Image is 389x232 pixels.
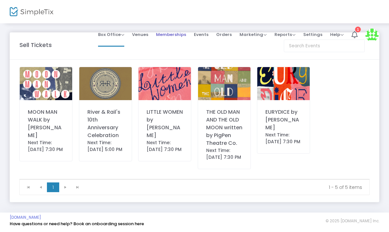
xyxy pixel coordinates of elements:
[156,26,186,43] span: Memberships
[239,31,267,38] span: Marketing
[330,23,344,47] a: Help
[98,23,124,47] a: Box Office
[198,67,250,100] img: TheOldManandTheOldMoon.png
[10,221,144,227] a: Have questions or need help? Book an onboarding session here
[239,23,267,47] a: Marketing
[28,139,64,153] div: Next Time: [DATE] 7:30 PM
[87,139,124,153] div: Next Time: [DATE] 5:00 PM
[303,26,322,43] span: Settings
[206,108,242,147] div: THE OLD MAN AND THE OLD MOON written by PigPen Theatre Co.
[147,139,183,153] div: Next Time: [DATE] 7:30 PM
[326,218,379,224] span: © 2025 [DOMAIN_NAME] Inc.
[265,132,302,145] div: Next Time: [DATE] 7:30 PM
[47,182,59,192] span: Page 1
[88,184,362,191] kendo-pager-info: 1 - 5 of 5 items
[147,108,183,139] div: LITTLE WOMEN by [PERSON_NAME]
[194,26,208,43] span: Events
[206,147,242,161] div: Next Time: [DATE] 7:30 PM
[265,108,302,132] div: EURYDICE by [PERSON_NAME]
[257,67,310,100] img: Eurydice.png
[19,41,52,49] m-panel-title: Sell Tickets
[20,67,72,100] img: MoonManWalk.png
[216,26,232,43] span: Orders
[139,67,191,100] img: 638899278392745295LittleWomen.png
[28,108,64,139] div: MOON MAN WALK by [PERSON_NAME]
[132,26,148,43] span: Venues
[132,23,148,47] a: Venues
[79,67,132,100] img: rr10v5.jpg
[274,31,295,38] span: Reports
[98,31,124,38] span: Box Office
[216,23,232,47] a: Orders
[194,23,208,47] a: Events
[330,31,344,38] span: Help
[303,23,322,47] a: Settings
[87,108,124,139] div: River & Rail's 10th Anniversary Celebration
[355,27,361,32] div: 1
[156,23,186,47] a: Memberships
[10,215,41,220] a: [DOMAIN_NAME]
[274,23,295,47] a: Reports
